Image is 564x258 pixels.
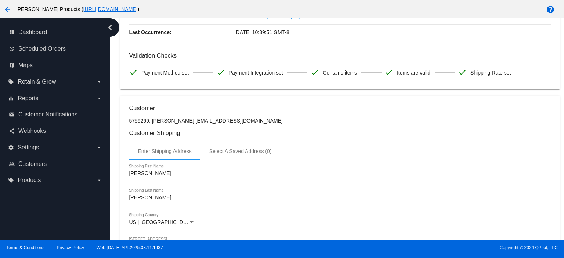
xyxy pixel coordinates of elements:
span: Customer Notifications [18,111,77,118]
span: Contains items [323,65,357,80]
mat-icon: arrow_back [3,5,12,14]
a: Web:[DATE] API:2025.08.11.1937 [97,245,163,250]
input: Shipping First Name [129,171,195,177]
a: email Customer Notifications [9,109,102,120]
a: update Scheduled Orders [9,43,102,55]
p: Last Occurrence: [129,25,234,40]
i: dashboard [9,29,15,35]
i: arrow_drop_down [96,177,102,183]
span: US | [GEOGRAPHIC_DATA] [129,219,194,225]
span: Items are valid [397,65,430,80]
mat-select: Shipping Country [129,219,195,225]
span: Copyright © 2024 QPilot, LLC [288,245,558,250]
span: [DATE] 10:39:51 GMT-8 [235,29,289,35]
span: Dashboard [18,29,47,36]
span: [PERSON_NAME] Products ( ) [16,6,139,12]
i: email [9,112,15,117]
i: local_offer [8,79,14,85]
mat-icon: check [458,68,467,77]
i: settings [8,145,14,150]
i: arrow_drop_down [96,145,102,150]
a: share Webhooks [9,125,102,137]
span: Scheduled Orders [18,46,66,52]
i: local_offer [8,177,14,183]
span: Payment Method set [141,65,188,80]
div: Enter Shipping Address [138,148,191,154]
i: share [9,128,15,134]
span: Products [18,177,41,183]
i: arrow_drop_down [96,79,102,85]
span: Shipping Rate set [470,65,511,80]
p: 5759269: [PERSON_NAME] [EMAIL_ADDRESS][DOMAIN_NAME] [129,118,551,124]
mat-icon: check [310,68,319,77]
i: arrow_drop_down [96,95,102,101]
span: Webhooks [18,128,46,134]
a: map Maps [9,59,102,71]
span: Success [235,14,254,19]
i: update [9,46,15,52]
i: map [9,62,15,68]
mat-icon: check [384,68,393,77]
a: people_outline Customers [9,158,102,170]
h3: Customer Shipping [129,130,551,137]
mat-icon: check [129,68,138,77]
h3: Validation Checks [129,52,551,59]
h3: Customer [129,105,551,112]
i: people_outline [9,161,15,167]
i: chevron_left [104,22,116,33]
i: equalizer [8,95,14,101]
span: Settings [18,144,39,151]
a: Privacy Policy [57,245,84,250]
a: Terms & Conditions [6,245,44,250]
a: dashboard Dashboard [9,26,102,38]
div: Select A Saved Address (0) [209,148,272,154]
span: Retain & Grow [18,79,56,85]
input: Shipping Last Name [129,195,195,201]
span: Maps [18,62,33,69]
span: Reports [18,95,38,102]
mat-icon: help [546,5,555,14]
span: Customers [18,161,47,167]
span: Payment Integration set [229,65,283,80]
mat-icon: check [216,68,225,77]
a: [URL][DOMAIN_NAME] [83,6,138,12]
